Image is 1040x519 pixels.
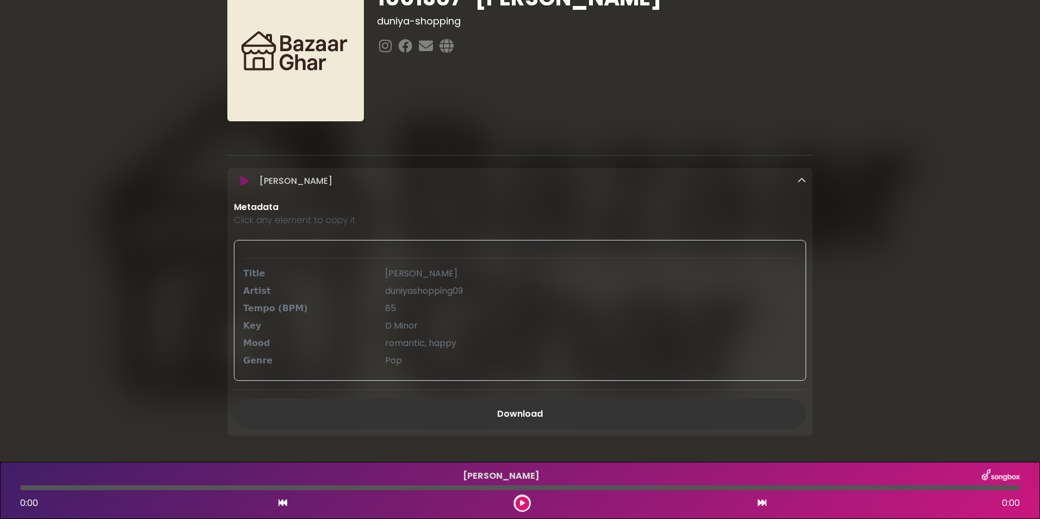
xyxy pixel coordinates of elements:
div: Mood [237,337,379,350]
img: songbox-logo-white.png [982,469,1020,483]
span: Pop [385,354,402,367]
span: D Minor [385,319,418,332]
span: romantic, happy [385,337,456,349]
div: Artist [237,285,379,298]
p: Metadata [234,201,806,214]
div: Key [237,319,379,332]
span: duniyashopping09 [385,285,463,297]
p: [PERSON_NAME] [259,175,797,188]
div: Tempo (BPM) [237,302,379,315]
p: [PERSON_NAME] [20,469,982,483]
div: Title [237,267,379,280]
span: [PERSON_NAME] [385,267,457,280]
a: Download [234,399,806,429]
div: Genre [237,354,379,367]
h3: duniya-shopping [377,15,813,27]
span: 85 [385,302,396,314]
p: Click any element to copy it [234,214,806,227]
